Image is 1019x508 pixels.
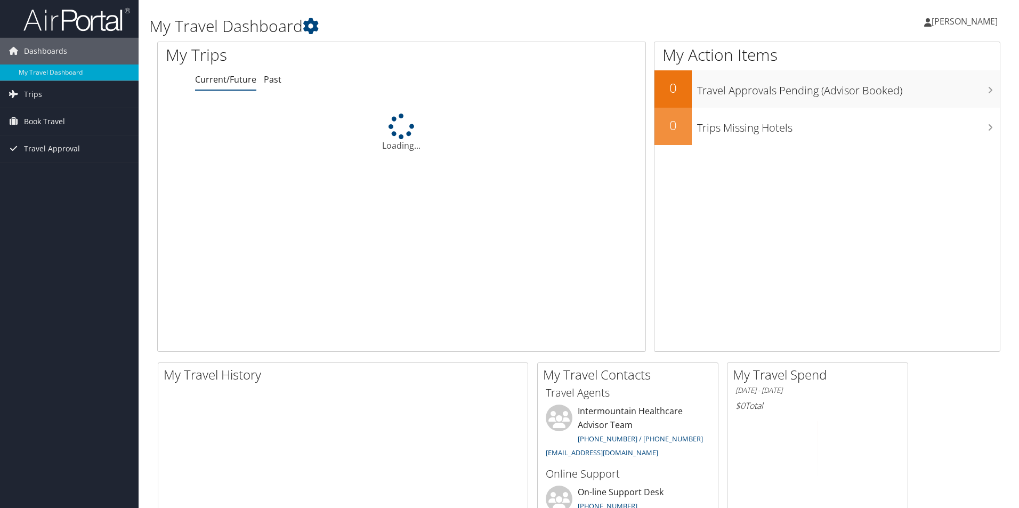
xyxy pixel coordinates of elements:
[654,70,1000,108] a: 0Travel Approvals Pending (Advisor Booked)
[654,79,692,97] h2: 0
[654,116,692,134] h2: 0
[546,448,658,457] a: [EMAIL_ADDRESS][DOMAIN_NAME]
[166,44,434,66] h1: My Trips
[733,366,908,384] h2: My Travel Spend
[654,108,1000,145] a: 0Trips Missing Hotels
[654,44,1000,66] h1: My Action Items
[546,466,710,481] h3: Online Support
[735,400,900,412] h6: Total
[735,385,900,396] h6: [DATE] - [DATE]
[24,38,67,64] span: Dashboards
[24,135,80,162] span: Travel Approval
[264,74,281,85] a: Past
[735,400,745,412] span: $0
[578,434,703,444] a: [PHONE_NUMBER] / [PHONE_NUMBER]
[697,78,1000,98] h3: Travel Approvals Pending (Advisor Booked)
[195,74,256,85] a: Current/Future
[697,115,1000,135] h3: Trips Missing Hotels
[540,405,715,462] li: Intermountain Healthcare Advisor Team
[546,385,710,400] h3: Travel Agents
[932,15,998,27] span: [PERSON_NAME]
[924,5,1008,37] a: [PERSON_NAME]
[543,366,718,384] h2: My Travel Contacts
[149,15,722,37] h1: My Travel Dashboard
[24,108,65,135] span: Book Travel
[164,366,528,384] h2: My Travel History
[24,81,42,108] span: Trips
[158,114,645,152] div: Loading...
[23,7,130,32] img: airportal-logo.png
